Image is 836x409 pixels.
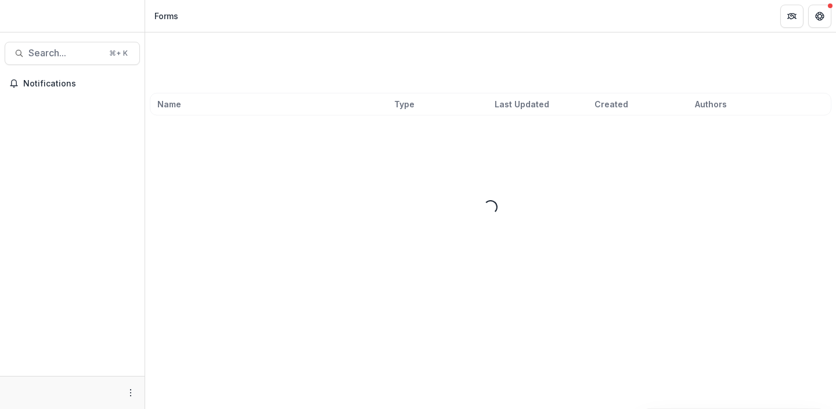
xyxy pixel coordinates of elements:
[695,98,727,110] span: Authors
[394,98,415,110] span: Type
[124,386,138,400] button: More
[808,5,831,28] button: Get Help
[107,47,130,60] div: ⌘ + K
[780,5,803,28] button: Partners
[495,98,549,110] span: Last Updated
[5,74,140,93] button: Notifications
[594,98,628,110] span: Created
[150,8,183,24] nav: breadcrumb
[154,10,178,22] div: Forms
[157,98,181,110] span: Name
[5,42,140,65] button: Search...
[23,79,135,89] span: Notifications
[28,48,102,59] span: Search...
